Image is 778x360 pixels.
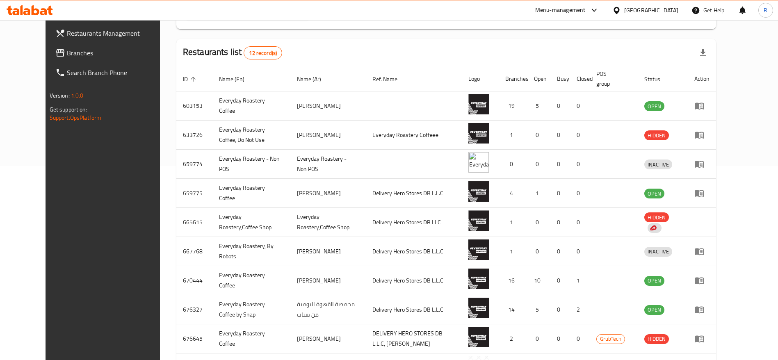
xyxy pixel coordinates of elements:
td: Everyday Roastery,Coffee Shop [212,208,290,237]
td: Everyday Roastery Coffee, Do Not Use [212,121,290,150]
td: Everyday Roastery Coffee [212,324,290,353]
td: Everyday Roastery Coffeee [366,121,462,150]
span: INACTIVE [644,160,672,169]
img: Everyday Roastery,Coffee Shop [468,210,489,231]
span: HIDDEN [644,131,669,140]
td: 0 [550,150,570,179]
td: Delivery Hero Stores DB L.L.C [366,179,462,208]
td: 0 [570,121,590,150]
td: Everyday Roastery - Non POS [290,150,366,179]
img: Everyday Roastery - Non POS [468,152,489,173]
span: Status [644,74,671,84]
div: Menu [694,334,710,344]
div: [GEOGRAPHIC_DATA] [624,6,678,15]
span: POS group [596,69,628,89]
th: Logo [462,66,499,91]
td: 670444 [176,266,212,295]
td: 2 [499,324,527,353]
td: 0 [527,208,550,237]
div: Menu [694,130,710,140]
td: 0 [550,237,570,266]
span: Branches [67,48,169,58]
img: Everyday Roastery Coffee [468,94,489,114]
span: ID [183,74,198,84]
img: delivery hero logo [649,224,657,232]
td: 0 [550,121,570,150]
td: Everyday Roastery,Coffee Shop [290,208,366,237]
td: 659775 [176,179,212,208]
a: Restaurants Management [49,23,176,43]
td: 665615 [176,208,212,237]
td: Everyday Roastery - Non POS [212,150,290,179]
td: Delivery Hero Stores DB L.L.C [366,295,462,324]
td: Everyday Roastery Coffee [212,91,290,121]
td: 676645 [176,324,212,353]
td: Delivery Hero Stores DB LLC [366,208,462,237]
span: Get support on: [50,104,87,115]
a: Support.OpsPlatform [50,112,102,123]
th: Closed [570,66,590,91]
td: [PERSON_NAME] [290,266,366,295]
div: Menu [694,246,710,256]
td: 0 [527,150,550,179]
td: 1 [527,179,550,208]
td: DELIVERY HERO STORES DB L.L.C, [PERSON_NAME] [366,324,462,353]
td: Everyday Roastery Coffee by Snap [212,295,290,324]
td: 667768 [176,237,212,266]
td: 676327 [176,295,212,324]
div: Export file [693,43,713,63]
div: HIDDEN [644,130,669,140]
div: OPEN [644,305,664,315]
img: Everyday Roastery Coffee [468,327,489,347]
img: Everyday Roastery Coffee [468,181,489,202]
td: 0 [570,237,590,266]
span: OPEN [644,276,664,285]
td: 0 [550,179,570,208]
td: 0 [550,91,570,121]
td: 19 [499,91,527,121]
div: Menu [694,188,710,198]
span: HIDDEN [644,334,669,344]
img: Everyday Roastery Coffee, Do Not Use [468,123,489,144]
h2: Restaurants list [183,46,282,59]
span: HIDDEN [644,213,669,222]
td: محمصة القهوة اليومية من سناب [290,295,366,324]
span: R [764,6,767,15]
td: 0 [550,295,570,324]
img: Everyday Roastery Coffee by Snap [468,298,489,318]
td: 1 [499,237,527,266]
span: OPEN [644,189,664,198]
td: [PERSON_NAME] [290,91,366,121]
a: Branches [49,43,176,63]
td: 14 [499,295,527,324]
span: 12 record(s) [244,49,282,57]
div: OPEN [644,101,664,111]
td: [PERSON_NAME] [290,179,366,208]
td: 659774 [176,150,212,179]
td: Everyday Roastery Coffee [212,266,290,295]
td: 0 [570,150,590,179]
img: Everyday Roastery Coffee [468,269,489,289]
div: Menu [694,305,710,314]
span: Restaurants Management [67,28,169,38]
td: 0 [570,324,590,353]
td: 0 [499,150,527,179]
td: Everyday Roastery, By Robots [212,237,290,266]
td: 4 [499,179,527,208]
span: INACTIVE [644,247,672,256]
td: 0 [570,179,590,208]
td: 0 [570,208,590,237]
td: 16 [499,266,527,295]
td: 0 [527,324,550,353]
td: 5 [527,91,550,121]
span: Ref. Name [372,74,408,84]
td: [PERSON_NAME] [290,237,366,266]
span: Name (Ar) [297,74,332,84]
span: Search Branch Phone [67,68,169,77]
div: Indicates that the vendor menu management has been moved to DH Catalog service [648,223,662,233]
td: 633726 [176,121,212,150]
